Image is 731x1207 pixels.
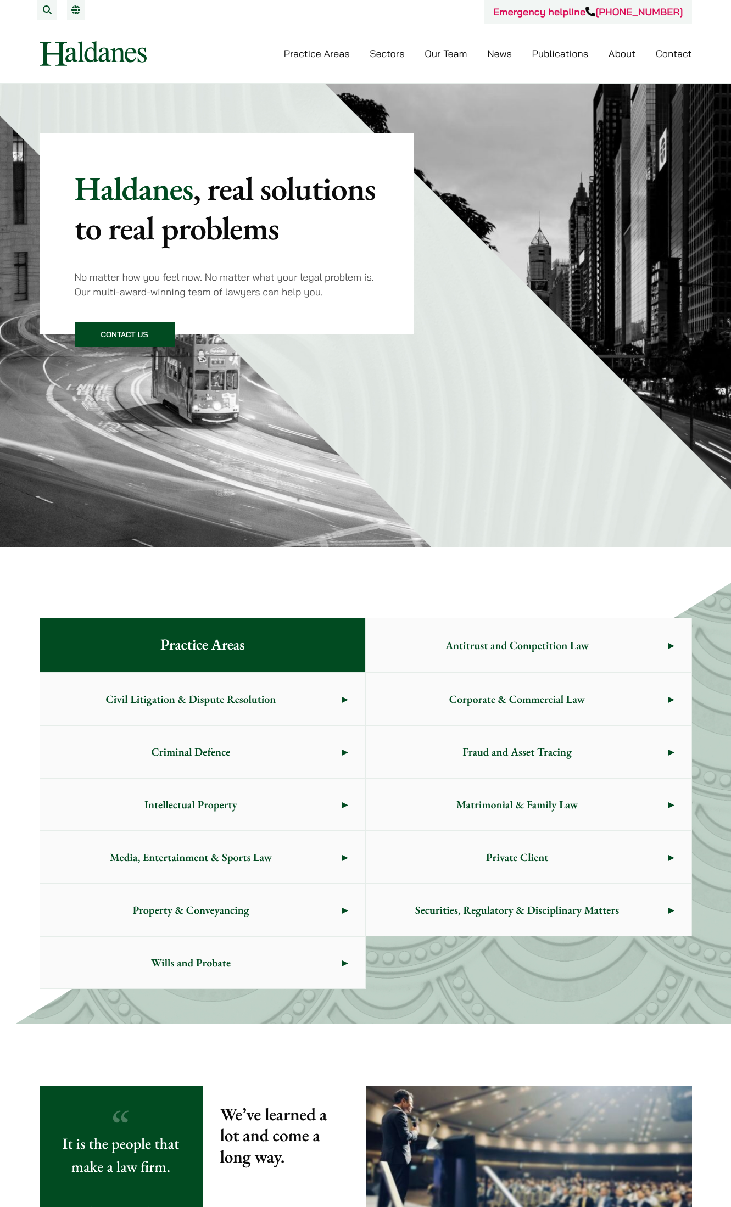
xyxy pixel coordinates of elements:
[75,169,380,248] p: Haldanes
[40,726,365,778] a: Criminal Defence
[366,831,691,883] a: Private Client
[366,831,668,883] span: Private Client
[493,5,683,18] a: Emergency helpline[PHONE_NUMBER]
[40,831,342,883] span: Media, Entertainment & Sports Law
[366,726,691,778] a: Fraud and Asset Tracing
[220,1103,327,1168] strong: We’ve learned a lot and come a long way.
[366,884,668,936] span: Securities, Regulatory & Disciplinary Matters
[40,831,365,883] a: Media, Entertainment & Sports Law
[532,47,589,60] a: Publications
[75,270,380,299] p: No matter how you feel now. No matter what your legal problem is. Our multi-award-winning team of...
[75,167,376,249] mark: , real solutions to real problems
[366,779,691,830] a: Matrimonial & Family Law
[40,884,342,936] span: Property & Conveyancing
[425,47,467,60] a: Our Team
[143,618,262,672] span: Practice Areas
[284,47,350,60] a: Practice Areas
[366,619,668,671] span: Antitrust and Competition Law
[366,779,668,830] span: Matrimonial & Family Law
[366,726,668,778] span: Fraud and Asset Tracing
[75,322,175,347] a: Contact Us
[609,47,635,60] a: About
[40,779,342,830] span: Intellectual Property
[40,937,365,988] a: Wills and Probate
[40,937,342,988] span: Wills and Probate
[366,618,691,672] a: Antitrust and Competition Law
[40,726,342,778] span: Criminal Defence
[71,5,80,14] a: EN
[366,673,691,725] a: Corporate & Commercial Law
[656,47,692,60] a: Contact
[40,41,147,66] img: Logo of Haldanes
[370,47,404,60] a: Sectors
[57,1132,185,1178] p: It is the people that make a law firm.
[366,884,691,936] a: Securities, Regulatory & Disciplinary Matters
[40,884,365,936] a: Property & Conveyancing
[366,673,668,725] span: Corporate & Commercial Law
[487,47,512,60] a: News
[40,673,365,725] a: Civil Litigation & Dispute Resolution
[40,673,342,725] span: Civil Litigation & Dispute Resolution
[40,779,365,830] a: Intellectual Property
